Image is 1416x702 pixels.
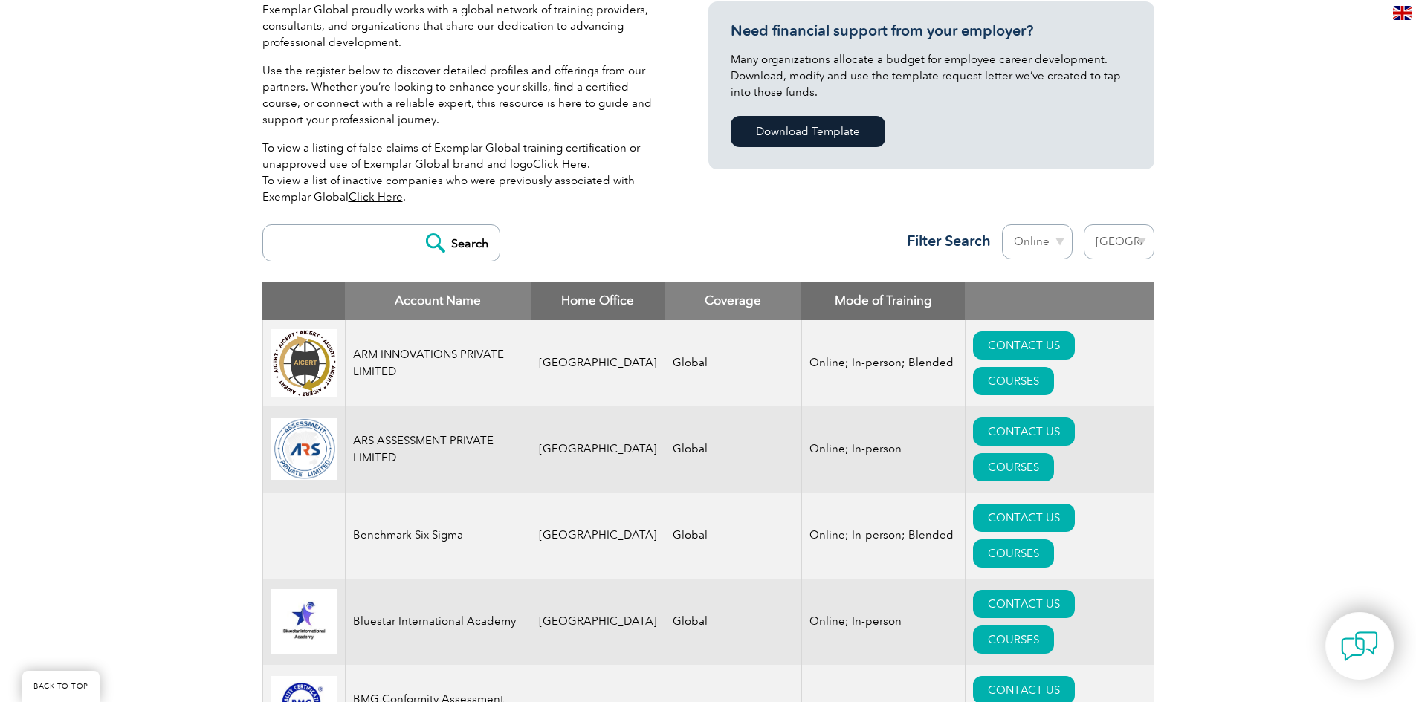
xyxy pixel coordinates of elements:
[262,62,664,128] p: Use the register below to discover detailed profiles and offerings from our partners. Whether you...
[531,493,665,579] td: [GEOGRAPHIC_DATA]
[531,406,665,493] td: [GEOGRAPHIC_DATA]
[531,320,665,406] td: [GEOGRAPHIC_DATA]
[345,406,531,493] td: ARS ASSESSMENT PRIVATE LIMITED
[731,22,1132,40] h3: Need financial support from your employer?
[262,140,664,205] p: To view a listing of false claims of Exemplar Global training certification or unapproved use of ...
[965,282,1154,320] th: : activate to sort column ascending
[271,329,337,397] img: d4f7149c-8dc9-ef11-a72f-002248108aed-logo.jpg
[973,367,1054,395] a: COURSES
[271,418,337,481] img: 509b7a2e-6565-ed11-9560-0022481565fd-logo.png
[801,320,965,406] td: Online; In-person; Blended
[731,116,885,147] a: Download Template
[801,493,965,579] td: Online; In-person; Blended
[898,232,991,250] h3: Filter Search
[531,282,665,320] th: Home Office: activate to sort column ascending
[533,157,587,171] a: Click Here
[665,406,801,493] td: Global
[973,625,1054,654] a: COURSES
[665,579,801,665] td: Global
[1393,6,1412,20] img: en
[22,671,100,702] a: BACK TO TOP
[262,1,664,51] p: Exemplar Global proudly works with a global network of training providers, consultants, and organ...
[345,282,531,320] th: Account Name: activate to sort column descending
[345,493,531,579] td: Benchmark Six Sigma
[801,282,965,320] th: Mode of Training: activate to sort column ascending
[665,282,801,320] th: Coverage: activate to sort column ascending
[801,406,965,493] td: Online; In-person
[418,225,500,261] input: Search
[973,417,1075,446] a: CONTACT US
[349,190,403,204] a: Click Here
[1341,628,1378,665] img: contact-chat.png
[973,331,1075,360] a: CONTACT US
[973,539,1054,568] a: COURSES
[973,453,1054,481] a: COURSES
[731,51,1132,100] p: Many organizations allocate a budget for employee career development. Download, modify and use th...
[531,579,665,665] td: [GEOGRAPHIC_DATA]
[665,493,801,579] td: Global
[973,590,1075,618] a: CONTACT US
[801,579,965,665] td: Online; In-person
[271,589,337,653] img: 0db89cae-16d3-ed11-a7c7-0022481565fd-logo.jpg
[345,320,531,406] td: ARM INNOVATIONS PRIVATE LIMITED
[345,579,531,665] td: Bluestar International Academy
[665,320,801,406] td: Global
[973,504,1075,532] a: CONTACT US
